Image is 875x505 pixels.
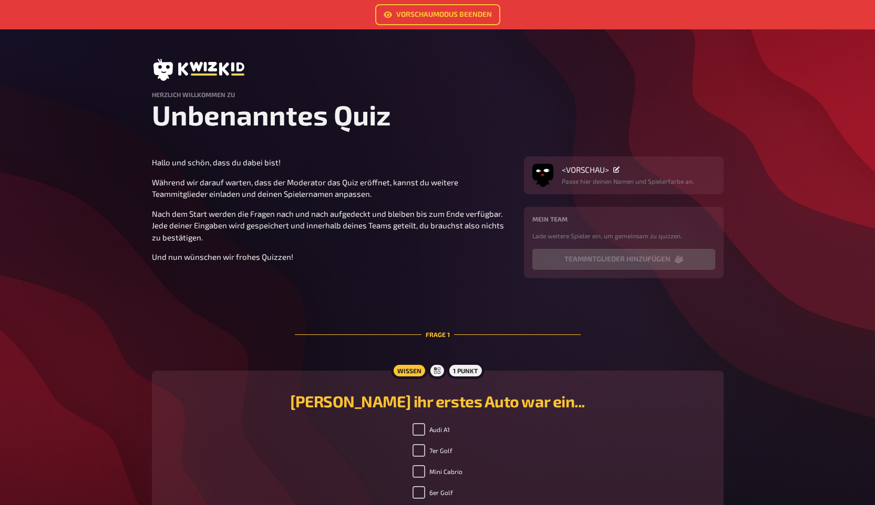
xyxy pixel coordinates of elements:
[390,362,427,379] div: Wissen
[413,444,452,457] label: 7er Golf
[413,465,462,478] label: Mini Cabrio
[152,156,511,169] p: Hallo und schön, dass du dabei bist!
[295,304,581,364] div: Frage 1
[152,98,724,131] h1: Unbenanntes Quiz
[562,165,609,174] span: <VORSCHAU>
[164,392,711,411] h2: [PERSON_NAME] ihr erstes Auto war ein...
[375,4,500,25] a: Vorschaumodus beenden
[532,231,715,240] p: Lade weitere Spieler ein, um gemeinsam zu quizzen.
[152,91,724,98] h4: Herzlich Willkommen zu
[532,162,553,183] img: Avatar
[413,486,453,499] label: 6er Golf
[152,208,511,244] p: Nach dem Start werden die Fragen nach und nach aufgedeckt und bleiben bis zum Ende verfügbar. Jed...
[447,362,484,379] div: 1 Punkt
[152,176,511,200] p: Während wir darauf warten, dass der Moderator das Quiz eröffnet, kannst du weitere Teammitglieder...
[532,165,553,186] button: Avatar
[532,249,715,270] button: Teammitglieder hinzufügen
[152,251,511,263] p: Und nun wünschen wir frohes Quizzen!
[413,423,450,436] label: Audi A1
[532,215,715,223] h4: Mein Team
[562,176,694,186] p: Passe hier deinen Namen und Spielerfarbe an.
